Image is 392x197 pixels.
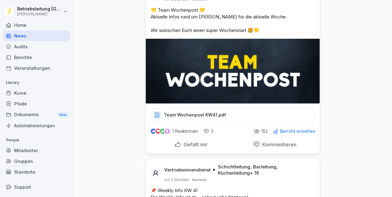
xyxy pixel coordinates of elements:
[280,129,315,134] p: Bericht ansehen
[164,112,226,118] p: Team Wochenpost KW41.pdf
[164,128,170,134] img: inspiring
[261,129,268,134] p: 152
[172,129,198,134] p: 1 Reaktionen
[204,128,214,134] div: 0
[3,88,70,98] a: Kurse
[3,20,70,30] a: Home
[3,145,70,156] a: Mitarbeiter
[3,109,70,120] a: DokumenteNew
[3,156,70,167] a: Gruppen
[181,141,208,148] p: Gefällt mir
[17,12,62,16] p: [PERSON_NAME]
[156,129,160,133] img: love
[146,39,320,104] img: kascbdq0ziwhkkyjwk3rx3cb.png
[3,41,70,52] a: Audits
[58,111,68,118] div: New
[218,164,312,176] p: Schichtleitung, Barleitung, Küchenleitung + 16
[17,6,62,12] p: Betriebsleitung [GEOGRAPHIC_DATA]
[151,114,315,120] a: Team Wochenpost KW41.pdf
[3,109,70,120] div: Dokumente
[3,167,70,177] a: Standorte
[260,141,296,148] p: Kommentieren
[3,98,70,109] a: Pfade
[160,128,165,134] img: celebrate
[3,182,70,192] div: Support
[192,177,207,182] p: Bearbeitet
[3,30,70,41] a: News
[3,120,70,131] a: Automatisierungen
[164,167,211,173] p: Vertriebsinnendienst
[3,63,70,73] a: Veranstaltungen
[3,78,70,88] p: Library
[164,177,189,182] p: vor 2 Stunden
[3,52,70,63] a: Berichte
[3,135,70,145] p: People
[151,7,315,34] p: 💛 Team Wochenpost 💛 Aktuelle Infos rund um [PERSON_NAME] für die aktuelle Woche. Wir wünschen Euc...
[151,129,156,134] img: like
